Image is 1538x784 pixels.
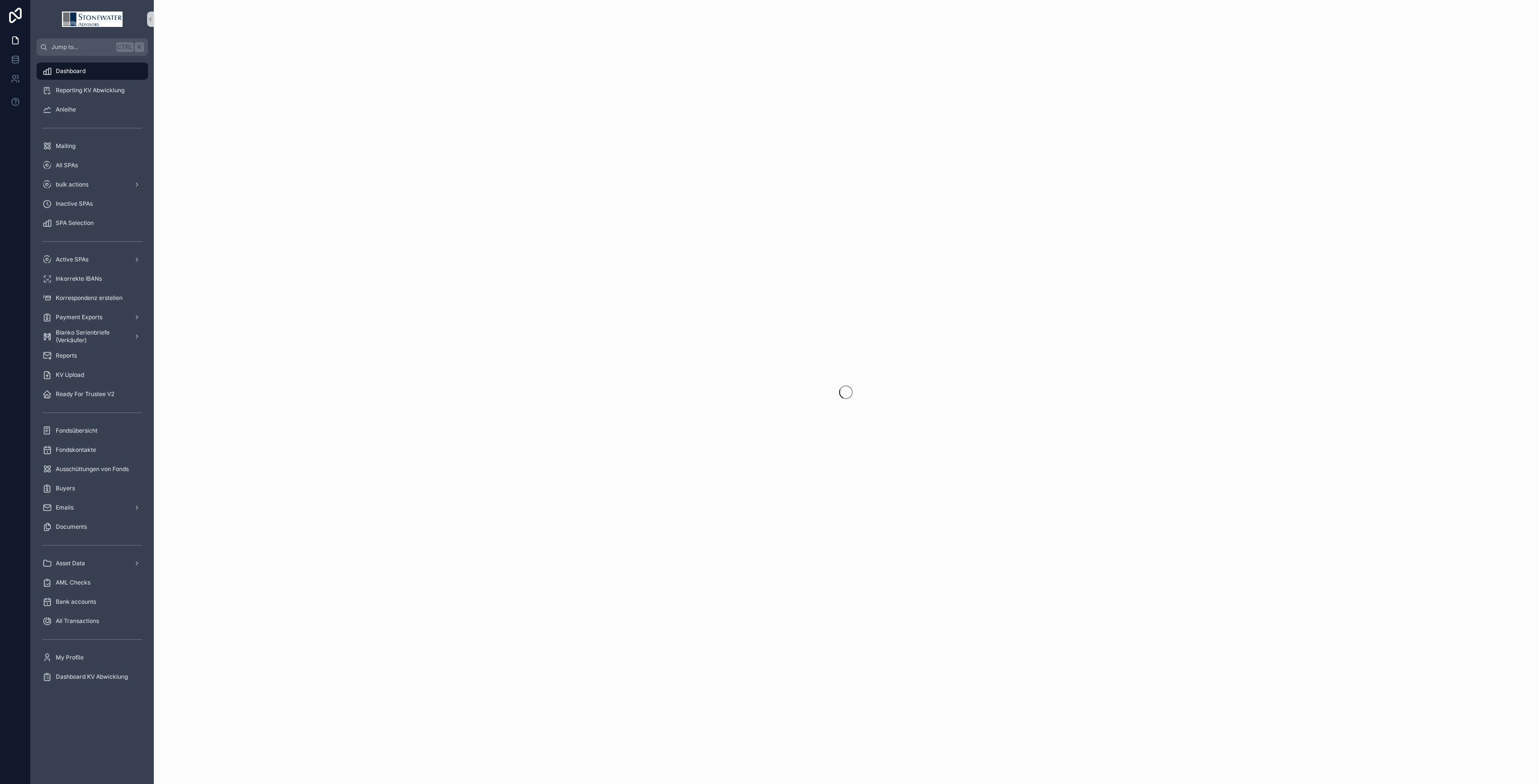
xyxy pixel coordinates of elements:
span: Asset Data [56,560,85,567]
span: Reporting KV Abwicklung [56,87,124,94]
a: Dashboard [37,62,148,80]
button: Jump to...CtrlK [37,38,148,56]
div: scrollable content [31,56,154,698]
a: bulk actions [37,176,148,193]
span: Inactive SPAs [56,200,93,208]
span: Documents [56,523,87,531]
a: Reports [37,347,148,364]
span: KV Upload [56,371,84,379]
span: Jump to... [51,43,112,51]
a: Korrespondenz erstellen [37,289,148,307]
span: Anleihe [56,106,76,113]
span: Mailing [56,142,75,150]
span: Blanko Serienbriefe (Verkäufer) [56,329,126,344]
span: Ctrl [116,42,134,52]
span: Ready For Trustee V2 [56,390,114,398]
a: Ausschüttungen von Fonds [37,460,148,478]
span: Dashboard [56,67,86,75]
a: My Profile [37,649,148,666]
a: SPA Selection [37,214,148,232]
span: Inkorrekte IBANs [56,275,102,283]
a: Anleihe [37,101,148,118]
a: Fondsübersicht [37,422,148,439]
span: bulk actions [56,181,88,188]
a: All Transactions [37,612,148,630]
img: App logo [62,12,123,27]
a: Buyers [37,480,148,497]
span: Active SPAs [56,256,88,263]
span: AML Checks [56,579,90,586]
a: Blanko Serienbriefe (Verkäufer) [37,328,148,345]
a: Bank accounts [37,593,148,610]
span: Bank accounts [56,598,96,606]
a: All SPAs [37,157,148,174]
span: Buyers [56,485,75,492]
a: Fondskontakte [37,441,148,459]
span: Dashboard KV Abwicklung [56,673,128,681]
span: Reports [56,352,77,360]
a: AML Checks [37,574,148,591]
a: Inactive SPAs [37,195,148,212]
span: Fondsübersicht [56,427,98,435]
a: Emails [37,499,148,516]
a: Active SPAs [37,251,148,268]
span: All Transactions [56,617,99,625]
a: Payment Exports [37,309,148,326]
span: All SPAs [56,162,78,169]
span: Emails [56,504,74,511]
a: Ready For Trustee V2 [37,386,148,403]
a: Dashboard KV Abwicklung [37,668,148,685]
span: Payment Exports [56,313,102,321]
span: My Profile [56,654,84,661]
a: KV Upload [37,366,148,384]
a: Asset Data [37,555,148,572]
span: SPA Selection [56,219,94,227]
a: Mailing [37,137,148,155]
a: Inkorrekte IBANs [37,270,148,287]
span: Ausschüttungen von Fonds [56,465,129,473]
a: Documents [37,518,148,535]
span: Korrespondenz erstellen [56,294,123,302]
span: K [136,43,143,51]
span: Fondskontakte [56,446,96,454]
a: Reporting KV Abwicklung [37,82,148,99]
